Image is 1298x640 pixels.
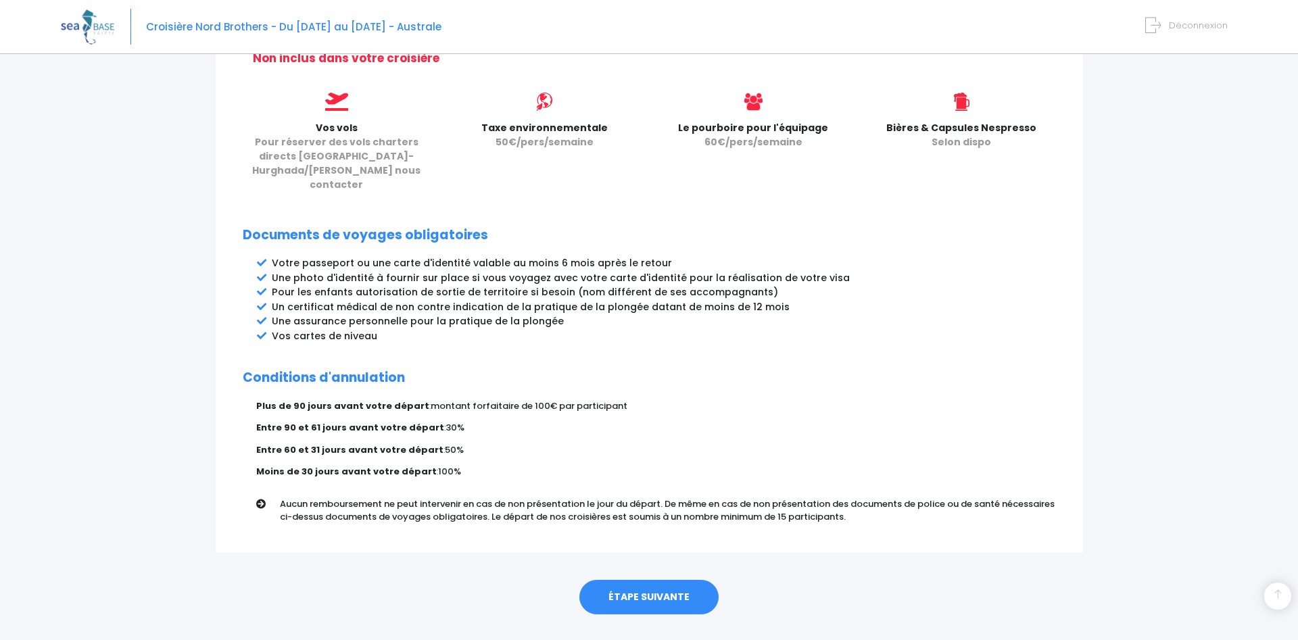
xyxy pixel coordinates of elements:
[325,93,348,111] img: icon_vols.svg
[256,399,1056,413] p: :
[659,121,847,149] p: Le pourboire pour l'équipage
[256,443,443,456] strong: Entre 60 et 31 jours avant votre départ
[256,465,1056,478] p: :
[280,497,1065,524] p: Aucun remboursement ne peut intervenir en cas de non présentation le jour du départ. De même en c...
[272,314,1056,328] li: Une assurance personnelle pour la pratique de la plongée
[445,443,464,456] span: 50%
[704,135,802,149] span: 60€/pers/semaine
[496,135,594,149] span: 50€/pers/semaine
[253,51,1056,65] h2: Non inclus dans votre croisière
[243,370,1056,386] h2: Conditions d'annulation
[272,300,1056,314] li: Un certificat médical de non contre indication de la pratique de la plongée datant de moins de 12...
[451,121,639,149] p: Taxe environnementale
[256,443,1056,457] p: :
[256,465,437,478] strong: Moins de 30 jours avant votre départ
[438,465,461,478] span: 100%
[256,421,1056,435] p: :
[243,228,1056,243] h2: Documents de voyages obligatoires
[256,399,429,412] strong: Plus de 90 jours avant votre départ
[272,271,1056,285] li: Une photo d'identité à fournir sur place si vous voyagez avec votre carte d'identité pour la réal...
[252,135,420,191] span: Pour réserver des vols charters directs [GEOGRAPHIC_DATA]-Hurghada/[PERSON_NAME] nous contacter
[256,421,444,434] strong: Entre 90 et 61 jours avant votre départ
[954,93,969,111] img: icon_biere.svg
[1169,19,1228,32] span: Déconnexion
[744,93,763,111] img: icon_users@2x.png
[243,121,431,192] p: Vos vols
[932,135,991,149] span: Selon dispo
[446,421,464,434] span: 30%
[867,121,1055,149] p: Bières & Capsules Nespresso
[272,329,1056,343] li: Vos cartes de niveau
[146,20,441,34] span: Croisière Nord Brothers - Du [DATE] au [DATE] - Australe
[579,580,719,615] a: ÉTAPE SUIVANTE
[431,399,627,412] span: montant forfaitaire de 100€ par participant
[535,93,554,111] img: icon_environment.svg
[272,256,1056,270] li: Votre passeport ou une carte d'identité valable au moins 6 mois après le retour
[272,285,1056,299] li: Pour les enfants autorisation de sortie de territoire si besoin (nom différent de ses accompagnants)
